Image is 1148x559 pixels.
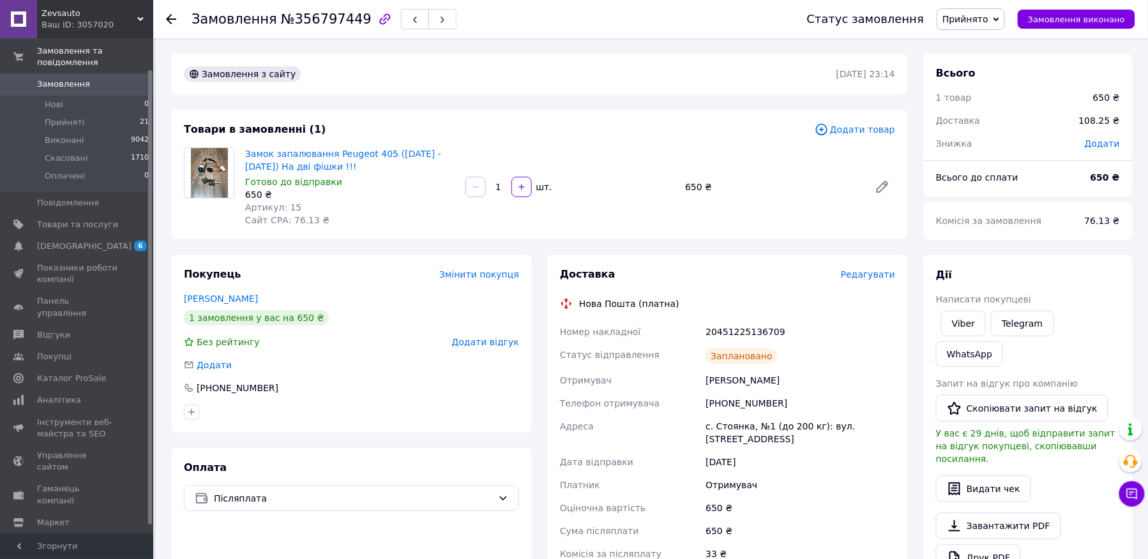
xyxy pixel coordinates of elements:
div: 20451225136709 [703,320,898,343]
span: Статус відправлення [560,350,660,360]
span: Замовлення виконано [1028,15,1125,24]
div: 108.25 ₴ [1071,107,1128,135]
span: Змінити покупця [439,269,519,279]
span: Додати [1085,138,1120,149]
span: Дії [936,269,952,281]
span: Адреса [560,421,594,431]
span: Оплата [184,461,227,473]
div: Заплановано [706,348,778,364]
button: Скопіювати запит на відгук [936,395,1108,422]
span: Повідомлення [37,197,99,209]
button: Чат з покупцем [1119,481,1145,507]
span: Сума післяплати [560,526,639,536]
span: 76.13 ₴ [1085,216,1120,226]
span: 0 [144,170,149,182]
span: Каталог ProSale [37,373,106,384]
div: [PERSON_NAME] [703,369,898,392]
span: Управління сайтом [37,450,118,473]
span: Інструменти веб-майстра та SEO [37,417,118,440]
a: [PERSON_NAME] [184,294,258,304]
a: WhatsApp [936,341,1003,367]
a: Telegram [991,311,1054,336]
div: Нова Пошта (платна) [576,297,683,310]
span: Додати [197,360,232,370]
span: Доставка [936,116,980,126]
span: Запит на відгук про компанію [936,378,1078,389]
div: 650 ₴ [1093,91,1120,104]
span: Маркет [37,517,70,528]
div: 650 ₴ [703,519,898,542]
div: 650 ₴ [245,188,455,201]
span: 6 [134,241,147,251]
span: Товари в замовленні (1) [184,123,326,135]
span: Редагувати [841,269,895,279]
span: Додати відгук [452,337,519,347]
span: Номер накладної [560,327,641,337]
a: Viber [941,311,986,336]
span: Скасовані [45,153,88,164]
span: Аналітика [37,394,81,406]
span: 21 [140,117,149,128]
a: Замок запалювання Peugeot 405 ([DATE] - [DATE]) На дві фішки !!! [245,149,441,172]
span: 1710 [131,153,149,164]
span: Прийняті [45,117,84,128]
b: 650 ₴ [1091,172,1120,183]
a: Завантажити PDF [936,512,1061,539]
span: 9042 [131,135,149,146]
span: [DEMOGRAPHIC_DATA] [37,241,132,252]
span: Оціночна вартість [560,503,646,513]
div: Статус замовлення [807,13,925,26]
span: Комісія за замовлення [936,216,1042,226]
span: Платник [560,480,600,490]
span: Готово до відправки [245,177,342,187]
span: Всього до сплати [936,172,1018,183]
span: Дата відправки [560,457,633,467]
div: 1 замовлення у вас на 650 ₴ [184,310,329,325]
span: Всього [936,67,976,79]
button: Замовлення виконано [1018,10,1135,29]
span: Доставка [560,268,616,280]
a: Редагувати [870,174,895,200]
span: Написати покупцеві [936,294,1031,304]
span: 1 товар [936,93,972,103]
div: [PHONE_NUMBER] [703,392,898,415]
span: Виконані [45,135,84,146]
span: Замовлення та повідомлення [37,45,153,68]
span: Замовлення [192,11,277,27]
div: Замовлення з сайту [184,66,301,82]
span: Без рейтингу [197,337,260,347]
span: Zevsauto [42,8,137,19]
div: Отримувач [703,473,898,496]
span: Показники роботи компанії [37,262,118,285]
span: Замовлення [37,78,90,90]
span: Гаманець компанії [37,483,118,506]
span: У вас є 29 днів, щоб відправити запит на відгук покупцеві, скопіювавши посилання. [936,428,1115,464]
div: Повернутися назад [166,13,176,26]
span: Відгуки [37,329,70,341]
span: Нові [45,99,63,110]
span: Телефон отримувача [560,398,660,408]
span: Знижка [936,138,972,149]
div: [PHONE_NUMBER] [195,382,280,394]
span: Артикул: 15 [245,202,301,212]
span: Комісія за післяплату [560,549,661,559]
button: Видати чек [936,475,1031,502]
div: Ваш ID: 3057020 [42,19,153,31]
img: Замок запалювання Peugeot 405 (1987 - 1997) На дві фішки !!! [191,148,229,198]
span: Сайт СРА: 76.13 ₴ [245,215,329,225]
span: Оплачені [45,170,85,182]
span: Прийнято [942,14,988,24]
time: [DATE] 23:14 [836,69,895,79]
span: Післяплата [214,491,493,505]
span: Отримувач [560,375,612,385]
span: Покупець [184,268,241,280]
span: №356797449 [281,11,372,27]
div: 650 ₴ [703,496,898,519]
span: Товари та послуги [37,219,118,230]
div: 650 ₴ [680,178,865,196]
div: [DATE] [703,451,898,473]
span: Покупці [37,351,72,362]
div: шт. [533,181,554,193]
span: Панель управління [37,295,118,318]
div: с. Стоянка, №1 (до 200 кг): вул. [STREET_ADDRESS] [703,415,898,451]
